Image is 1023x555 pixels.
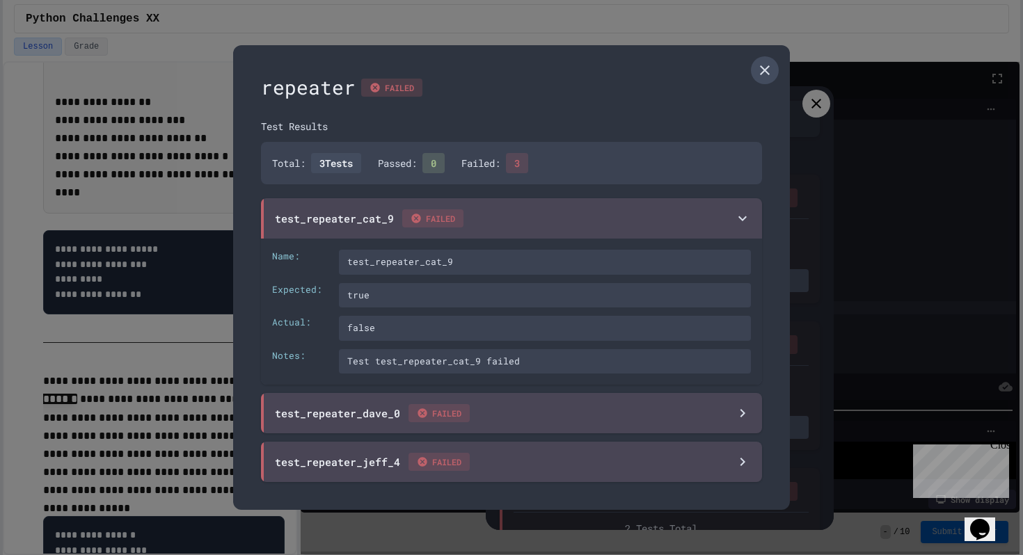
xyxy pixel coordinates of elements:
[461,153,528,173] div: Failed:
[272,153,361,173] div: Total:
[272,250,328,275] div: Name:
[339,283,751,308] div: true
[6,6,96,88] div: Chat with us now!Close
[361,79,422,97] div: FAILED
[275,404,470,422] div: test_repeater_dave_0
[275,453,470,471] div: test_repeater_jeff_4
[339,349,751,374] div: Test test_repeater_cat_9 failed
[261,73,762,102] div: repeater
[272,283,328,308] div: Expected:
[311,153,361,173] span: 3 Tests
[275,209,463,227] div: test_repeater_cat_9
[965,499,1009,541] iframe: chat widget
[261,119,762,134] div: Test Results
[339,316,751,341] div: false
[907,439,1009,498] iframe: chat widget
[272,316,328,341] div: Actual:
[506,153,528,173] span: 3
[378,153,445,173] div: Passed:
[402,209,463,227] span: FAILED
[409,453,470,471] span: FAILED
[409,404,470,422] span: FAILED
[339,250,751,275] div: test_repeater_cat_9
[272,349,328,374] div: Notes:
[422,153,445,173] span: 0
